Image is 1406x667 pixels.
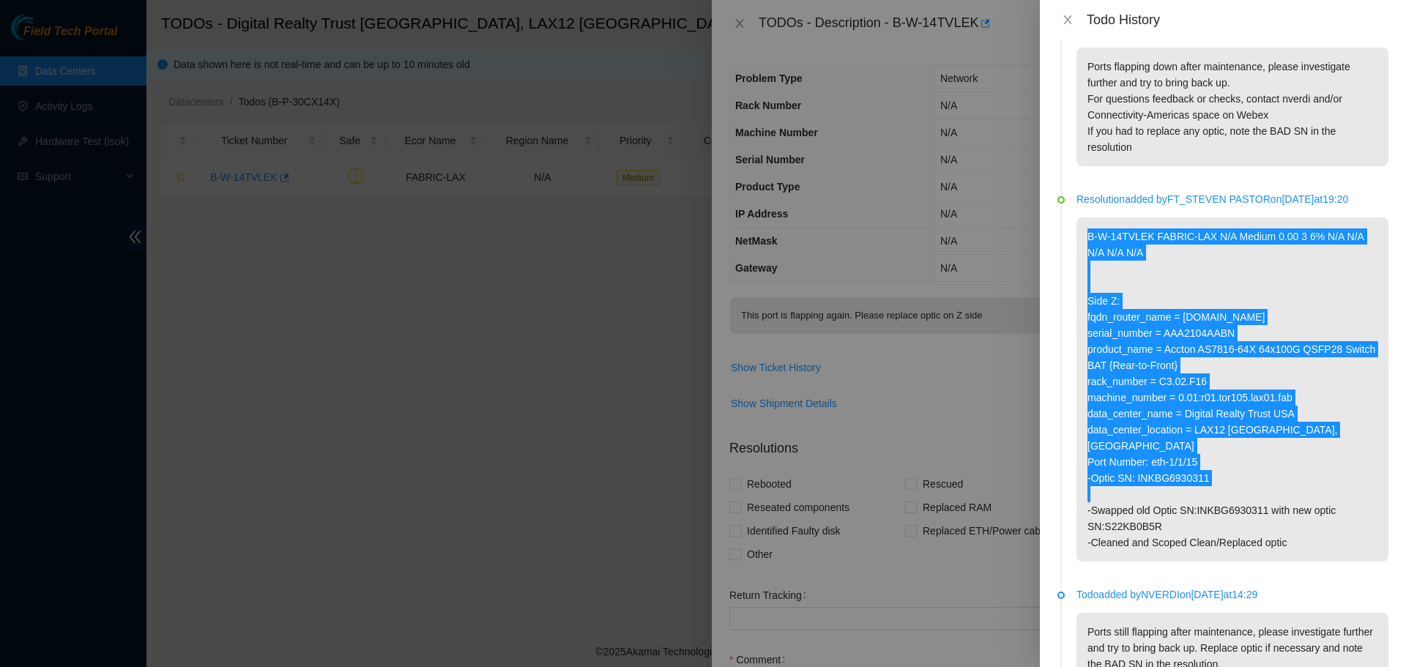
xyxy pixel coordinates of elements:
[1057,13,1078,27] button: Close
[1076,586,1388,603] p: Todo added by NVERDI on [DATE] at 14:29
[1087,12,1388,28] div: Todo History
[1076,191,1388,207] p: Resolution added by FT_STEVEN PASTOR on [DATE] at 19:20
[1062,14,1074,26] span: close
[1076,217,1388,562] p: B-W-14TVLEK FABRIC-LAX N/A Medium 0.00 3 6% N/A N/A N/A N/A N/A Side Z: fqdn_router_name = [DOMAI...
[1076,48,1388,166] p: Ports flapping down after maintenance, please investigate further and try to bring back up. For q...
